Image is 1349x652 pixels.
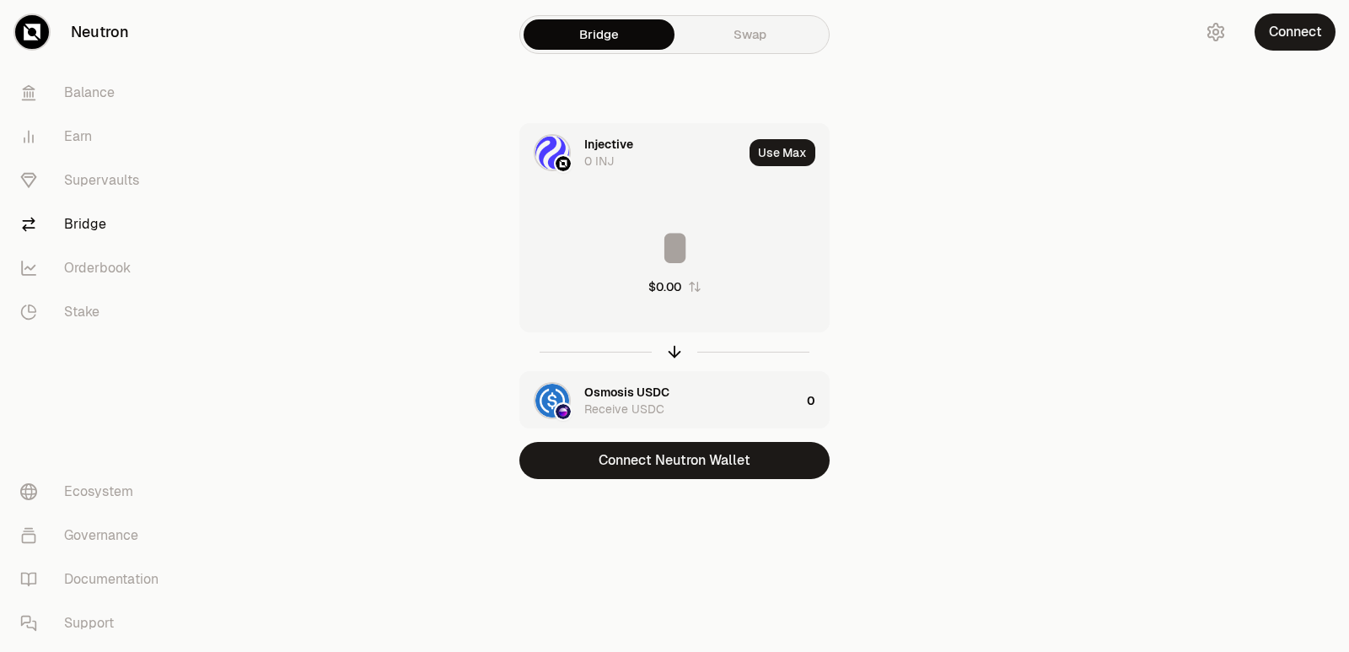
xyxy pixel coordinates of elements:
a: Governance [7,514,182,558]
img: Neutron Logo [556,156,571,171]
a: Documentation [7,558,182,601]
img: USDC Logo [535,384,569,418]
img: INJ Logo [535,136,569,170]
a: Swap [674,19,825,50]
a: Stake [7,290,182,334]
button: USDC LogoOsmosis LogoOsmosis USDCReceive USDC0 [520,372,829,429]
button: Connect [1255,13,1336,51]
a: Bridge [524,19,674,50]
div: Osmosis USDC [584,384,669,401]
button: $0.00 [648,278,701,295]
button: Connect Neutron Wallet [519,442,830,479]
a: Support [7,601,182,645]
a: Supervaults [7,159,182,202]
a: Ecosystem [7,470,182,514]
a: Bridge [7,202,182,246]
div: Receive USDC [584,401,664,418]
div: $0.00 [648,278,681,295]
a: Earn [7,115,182,159]
img: Osmosis Logo [556,404,571,419]
a: Orderbook [7,246,182,290]
div: USDC LogoOsmosis LogoOsmosis USDCReceive USDC [520,372,800,429]
div: Injective [584,136,633,153]
div: INJ LogoNeutron LogoInjective0 INJ [520,124,743,181]
button: Use Max [750,139,815,166]
div: 0 INJ [584,153,614,170]
div: 0 [807,372,829,429]
a: Balance [7,71,182,115]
